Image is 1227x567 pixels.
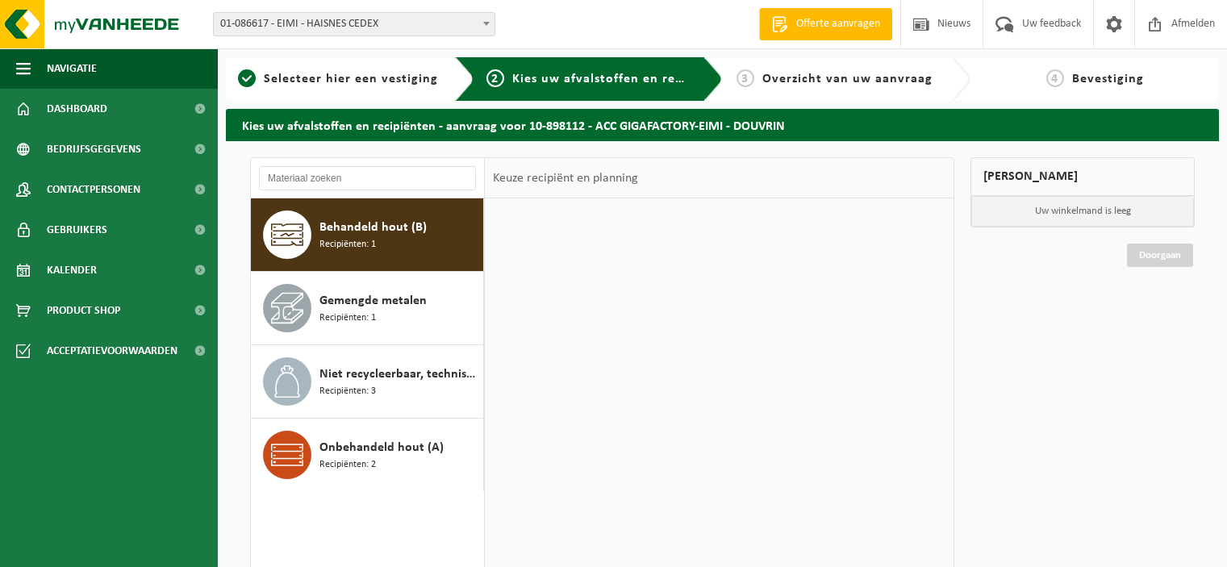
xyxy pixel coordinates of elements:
span: Overzicht van uw aanvraag [762,73,933,85]
a: 1Selecteer hier een vestiging [234,69,442,89]
span: 4 [1046,69,1064,87]
span: Niet recycleerbaar, technisch niet verbrandbaar afval (brandbaar) [319,365,479,384]
span: Behandeld hout (B) [319,218,427,237]
h2: Kies uw afvalstoffen en recipiënten - aanvraag voor 10-898112 - ACC GIGAFACTORY-EIMI - DOUVRIN [226,109,1219,140]
span: Product Shop [47,290,120,331]
span: Dashboard [47,89,107,129]
a: Offerte aanvragen [759,8,892,40]
span: Bevestiging [1072,73,1144,85]
span: 01-086617 - EIMI - HAISNES CEDEX [214,13,495,35]
span: Offerte aanvragen [792,16,884,32]
button: Niet recycleerbaar, technisch niet verbrandbaar afval (brandbaar) Recipiënten: 3 [251,345,484,419]
span: Bedrijfsgegevens [47,129,141,169]
button: Behandeld hout (B) Recipiënten: 1 [251,198,484,272]
span: Contactpersonen [47,169,140,210]
span: Recipiënten: 1 [319,311,376,326]
span: 2 [486,69,504,87]
span: 1 [238,69,256,87]
input: Materiaal zoeken [259,166,476,190]
span: Recipiënten: 1 [319,237,376,252]
span: Gemengde metalen [319,291,427,311]
span: Onbehandeld hout (A) [319,438,444,457]
span: Navigatie [47,48,97,89]
div: [PERSON_NAME] [970,157,1195,196]
span: Selecteer hier een vestiging [264,73,438,85]
a: Doorgaan [1127,244,1193,267]
button: Gemengde metalen Recipiënten: 1 [251,272,484,345]
span: Kies uw afvalstoffen en recipiënten [512,73,734,85]
span: Recipiënten: 2 [319,457,376,473]
div: Keuze recipiënt en planning [485,158,646,198]
p: Uw winkelmand is leeg [971,196,1194,227]
button: Onbehandeld hout (A) Recipiënten: 2 [251,419,484,491]
span: Recipiënten: 3 [319,384,376,399]
span: 3 [737,69,754,87]
span: Acceptatievoorwaarden [47,331,177,371]
span: 01-086617 - EIMI - HAISNES CEDEX [213,12,495,36]
span: Kalender [47,250,97,290]
span: Gebruikers [47,210,107,250]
